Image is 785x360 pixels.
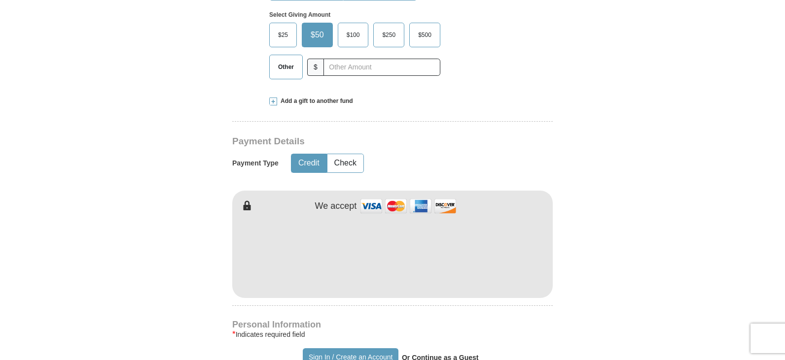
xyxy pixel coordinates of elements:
input: Other Amount [323,59,440,76]
h4: We accept [315,201,357,212]
span: $50 [306,28,329,42]
span: Other [273,60,299,74]
img: credit cards accepted [359,196,458,217]
span: $100 [342,28,365,42]
strong: Select Giving Amount [269,11,330,18]
h5: Payment Type [232,159,279,167]
button: Check [327,154,363,172]
button: Credit [291,154,326,172]
span: $ [307,59,324,76]
div: Indicates required field [232,328,553,340]
span: $500 [413,28,436,42]
span: $250 [377,28,400,42]
span: Add a gift to another fund [277,97,353,105]
h4: Personal Information [232,321,553,328]
span: $25 [273,28,293,42]
h3: Payment Details [232,136,484,147]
